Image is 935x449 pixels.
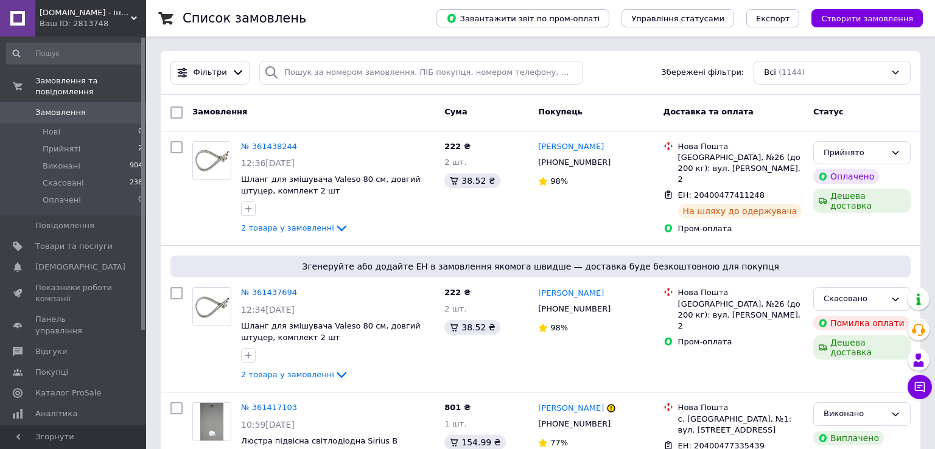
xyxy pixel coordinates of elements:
div: Пром-оплата [678,336,804,347]
span: Всі [764,67,776,78]
span: 98% [550,176,568,186]
span: 2 шт. [444,304,466,313]
div: Дешева доставка [813,189,911,213]
img: Фото товару [193,148,231,172]
span: Фільтри [194,67,227,78]
a: [PERSON_NAME] [538,403,604,414]
span: Прийняті [43,144,80,155]
span: [PHONE_NUMBER] [538,304,611,313]
span: 801 ₴ [444,403,471,412]
a: 2 товара у замовленні [241,223,349,232]
span: 12:34[DATE] [241,305,295,315]
span: Управління статусами [631,14,724,23]
div: 38.52 ₴ [444,320,500,335]
span: Замовлення та повідомлення [35,75,146,97]
div: Виконано [824,408,886,420]
button: Завантажити звіт по пром-оплаті [436,9,609,27]
a: Фото товару [192,402,231,441]
span: Виконані [43,161,80,172]
a: Шланг для змішувача Valeso 80 см, довгий штуцер, комплект 2 шт [241,175,421,195]
span: 222 ₴ [444,142,471,151]
a: Фото товару [192,141,231,180]
span: Замовлення [35,107,86,118]
span: Експорт [756,14,790,23]
span: ЕН: 20400477411248 [678,190,765,200]
span: 12:36[DATE] [241,158,295,168]
span: 238 [130,178,142,189]
span: (1144) [779,68,805,77]
div: Помилка оплати [813,316,909,330]
a: № 361437694 [241,288,297,297]
span: Замовлення [192,107,247,116]
button: Експорт [746,9,800,27]
div: Нова Пошта [678,402,804,413]
span: Скасовані [43,178,84,189]
input: Пошук [6,43,144,64]
a: [PERSON_NAME] [538,141,604,153]
span: Згенеруйте або додайте ЕН в замовлення якомога швидше — доставка буде безкоштовною для покупця [175,260,906,273]
div: Прийнято [824,147,886,159]
span: [PHONE_NUMBER] [538,419,611,428]
span: 2 [138,144,142,155]
div: Пром-оплата [678,223,804,234]
img: Фото товару [193,295,231,318]
a: 2 товара у замовленні [241,370,349,379]
div: Нова Пошта [678,141,804,152]
span: 1 шт. [444,419,466,428]
span: Панель управління [35,314,113,336]
span: Доставка та оплата [664,107,754,116]
a: Фото товару [192,287,231,326]
span: Cума [444,107,467,116]
div: На шляху до одержувача [678,204,802,218]
span: 222 ₴ [444,288,471,297]
div: Ваш ID: 2813748 [40,18,146,29]
span: 2 товара у замовленні [241,223,334,232]
button: Управління статусами [622,9,734,27]
span: Створити замовлення [821,14,913,23]
span: Покупець [538,107,583,116]
span: Аналітика [35,408,77,419]
a: Шланг для змішувача Valeso 80 см, довгий штуцер, комплект 2 шт [241,321,421,342]
h1: Список замовлень [183,11,306,26]
span: [DEMOGRAPHIC_DATA] [35,262,125,273]
a: № 361417103 [241,403,297,412]
span: Товари та послуги [35,241,113,252]
a: Створити замовлення [799,13,923,23]
img: Фото товару [200,403,223,440]
span: 2 товара у замовленні [241,370,334,379]
a: № 361438244 [241,142,297,151]
button: Створити замовлення [811,9,923,27]
span: Нові [43,127,60,137]
span: 0 [138,127,142,137]
span: Збережені фільтри: [661,67,744,78]
a: [PERSON_NAME] [538,288,604,299]
span: 2 шт. [444,158,466,167]
span: Завантажити звіт по пром-оплаті [446,13,600,24]
div: [GEOGRAPHIC_DATA], №26 (до 200 кг): вул. [PERSON_NAME], 2 [678,152,804,186]
span: Bhome.com.ua - інтернет магазин сантехніки, мийок, освітлення, комфорт і кращі ціни [40,7,131,18]
div: Скасовано [824,293,886,305]
span: Каталог ProSale [35,388,101,399]
div: Оплачено [813,169,879,184]
div: 38.52 ₴ [444,173,500,188]
div: Дешева доставка [813,335,911,360]
span: Відгуки [35,346,67,357]
span: [PHONE_NUMBER] [538,158,611,167]
div: с. [GEOGRAPHIC_DATA], №1: вул. [STREET_ADDRESS] [678,414,804,436]
input: Пошук за номером замовлення, ПІБ покупця, номером телефону, Email, номером накладної [259,61,583,85]
span: Показники роботи компанії [35,282,113,304]
span: 77% [550,438,568,447]
span: Покупці [35,367,68,378]
div: Нова Пошта [678,287,804,298]
span: Повідомлення [35,220,94,231]
span: 904 [130,161,142,172]
span: 98% [550,323,568,332]
span: 10:59[DATE] [241,420,295,430]
button: Чат з покупцем [908,375,932,399]
span: Оплачені [43,195,81,206]
span: 0 [138,195,142,206]
div: Виплачено [813,431,884,445]
span: Статус [813,107,844,116]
